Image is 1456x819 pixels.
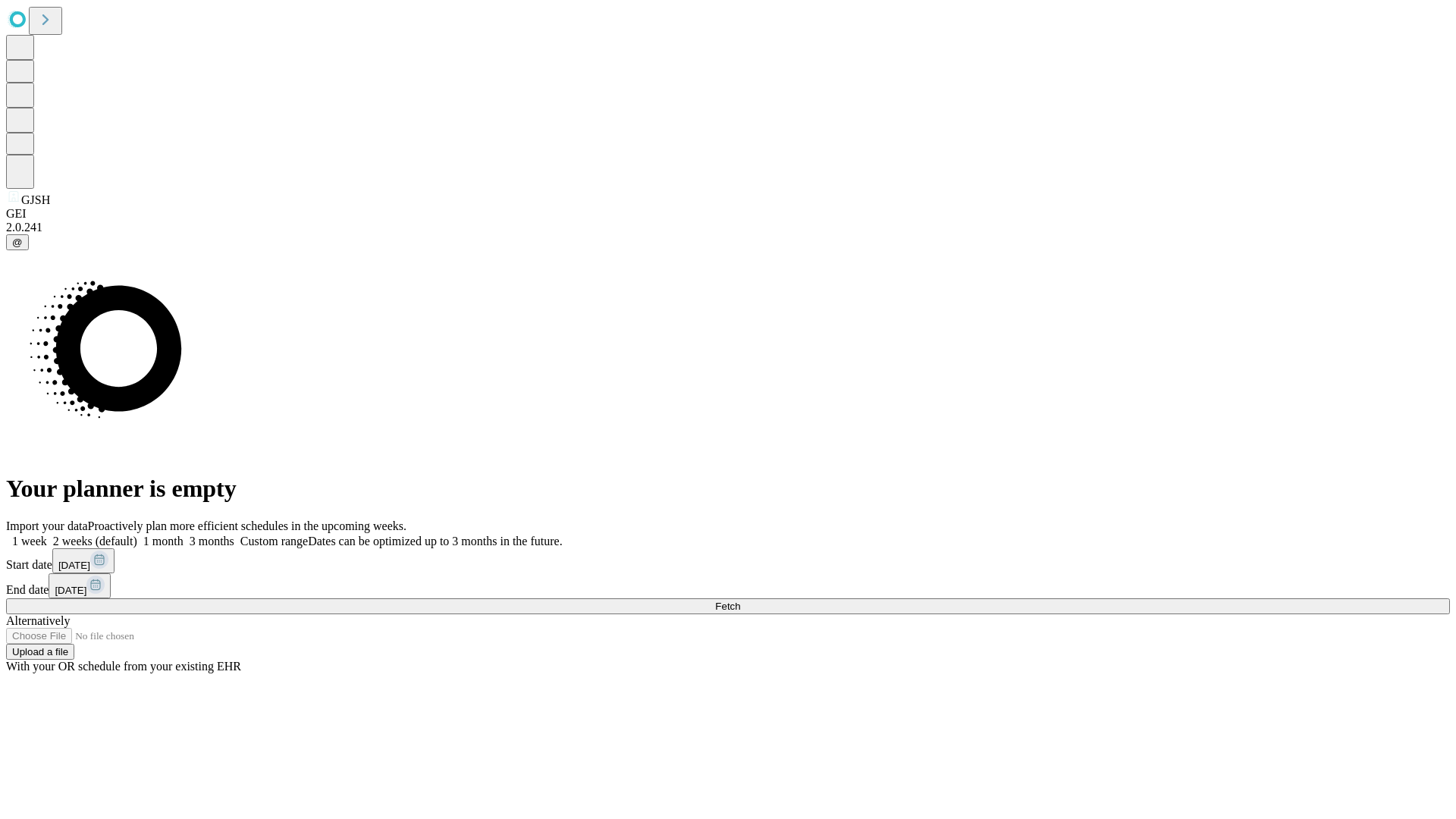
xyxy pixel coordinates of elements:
span: 3 months [190,535,234,548]
h1: Your planner is empty [6,475,1450,503]
span: 1 month [143,535,184,548]
span: 2 weeks (default) [53,535,137,548]
span: [DATE] [55,585,86,596]
span: @ [12,237,23,248]
span: Alternatively [6,614,70,627]
span: With your OR schedule from your existing EHR [6,660,241,673]
span: Custom range [240,535,308,548]
span: [DATE] [58,560,90,571]
button: [DATE] [49,573,111,598]
span: Import your data [6,519,88,532]
button: @ [6,234,29,250]
span: Dates can be optimized up to 3 months in the future. [308,535,562,548]
span: Proactively plan more efficient schedules in the upcoming weeks. [88,519,406,532]
div: GEI [6,207,1450,221]
span: 1 week [12,535,47,548]
button: Upload a file [6,644,74,660]
div: Start date [6,548,1450,573]
div: End date [6,573,1450,598]
span: GJSH [21,193,50,206]
div: 2.0.241 [6,221,1450,234]
button: [DATE] [52,548,115,573]
button: Fetch [6,598,1450,614]
span: Fetch [715,601,740,612]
